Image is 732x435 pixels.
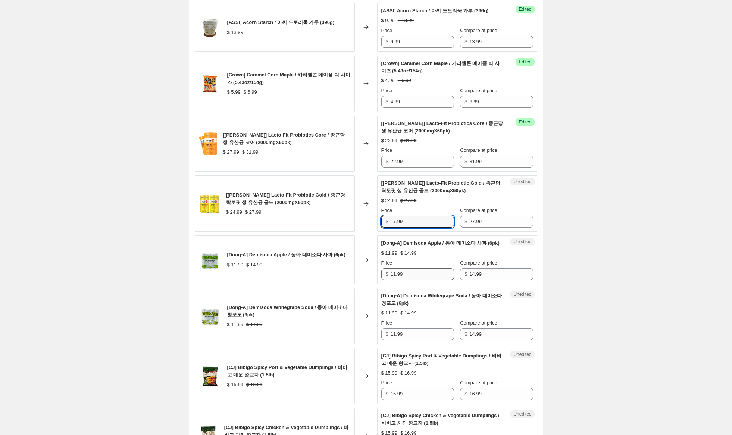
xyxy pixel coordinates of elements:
strike: $ 16.99 [400,369,416,377]
span: Unedited [513,239,531,245]
span: Compare at price [460,207,497,213]
strike: $ 27.99 [245,209,261,216]
span: Price [381,320,392,326]
span: [ASSI] Acorn Starch / 아씨 도토리묵 가루 (396g) [381,8,489,13]
span: $ [386,219,388,224]
span: Price [381,28,392,33]
span: Price [381,207,392,213]
span: $ [464,159,467,164]
strike: $ 14.99 [400,250,416,257]
span: Unedited [513,351,531,357]
div: $ 22.99 [381,137,397,144]
span: Compare at price [460,260,497,266]
strike: $ 6.99 [398,77,411,84]
strike: $ 14.99 [246,321,262,328]
span: [CJ] Bibigo Spicy Port & Vegetable Dumplings / 비비고 매운 왕교자 (1.5lb) [227,364,347,378]
span: [Dong-A] Demisoda Apple / 동아 데미소다 사과 (6pk) [227,252,345,257]
strike: $ 13.99 [398,17,414,24]
span: $ [386,331,388,337]
span: $ [464,271,467,277]
span: $ [464,39,467,44]
span: Price [381,88,392,93]
div: $ 15.99 [227,381,243,388]
span: Compare at price [460,88,497,93]
span: Price [381,147,392,153]
span: $ [386,391,388,397]
span: [Dong-A] Demisoda Apple / 동아 데미소다 사과 (6pk) [381,240,500,246]
span: $ [464,391,467,397]
span: Price [381,380,392,385]
span: [CJ] Bibigo Spicy Chicken & Vegetable Dumplings / 비비고 치킨 왕교자 (1.5lb) [381,413,500,426]
span: [Dong-A] Demisoda Whitegrape Soda / 동아 데미소다 청포도 (6pk) [381,293,502,306]
span: $ [464,331,467,337]
span: [[PERSON_NAME]] Lacto-Fit Probiotic Gold / 종근당 락토핏 생 유산균 골드 (2000mgX50pk) [381,180,500,193]
strike: $ 16.99 [246,381,262,388]
span: $ [386,99,388,104]
div: $ 9.99 [381,17,395,24]
span: Unedited [513,179,531,185]
strike: $ 31.99 [400,137,416,144]
span: $ [386,39,388,44]
span: Edited [519,119,531,125]
img: CJ-bibigo-spicy_80x.jpg [199,365,221,387]
span: [ASSI] Acorn Starch / 아씨 도토리묵 가루 (396g) [227,19,335,25]
span: [CJ] Bibigo Spicy Port & Vegetable Dumplings / 비비고 매운 왕교자 (1.5lb) [381,353,501,366]
span: [[PERSON_NAME]] Lacto-Fit Probiotic Gold / 종근당 락토핏 생 유산균 골드 (2000mgX50pk) [226,192,345,205]
span: Price [381,260,392,266]
span: [Dong-A] Demisoda Whitegrape Soda / 동아 데미소다 청포도 (6pk) [227,304,348,317]
span: Compare at price [460,320,497,326]
strike: $ 14.99 [400,309,416,317]
img: 2498983318_front_d753742ae7_80x.jpg [199,193,220,215]
strike: $ 14.99 [246,261,262,269]
strike: $ 6.99 [244,88,257,96]
div: $ 27.99 [223,148,239,156]
div: $ 24.99 [381,197,397,204]
div: $ 11.99 [381,309,397,317]
span: $ [464,219,467,224]
span: Unedited [513,411,531,417]
span: Compare at price [460,28,497,33]
span: Compare at price [460,380,497,385]
div: $ 5.99 [227,88,241,96]
div: $ 11.99 [381,250,397,257]
img: 8dd33aa1acecb2dd87d8a27c0760bef4_80x.jpg [199,72,221,95]
img: e8680263-dcdd-4c94-bf3d-6402a03dc417_80x.jpg [199,132,217,155]
img: IMG_2157_80x.jpg [199,249,221,271]
span: Edited [519,6,531,12]
strike: $ 31.99 [242,148,258,156]
div: $ 4.99 [381,77,395,84]
div: $ 24.99 [226,209,242,216]
span: $ [386,159,388,164]
span: [Crown] Caramel Corn Maple / 카라멜콘 메이플 빅 사이즈 (5.43oz/154g) [227,72,350,85]
span: [[PERSON_NAME]] Lacto-Fit Probiotics Core / 종근당 생 유산균 코어 (2000mgX60pk) [381,121,503,134]
div: $ 15.99 [381,369,397,377]
img: IMG_3519_61966629-2b7c-4509-9fa3-4efe8887cbeb_80x.jpg [199,16,221,38]
div: $ 11.99 [227,261,243,269]
span: [Crown] Caramel Corn Maple / 카라멜콘 메이플 빅 사이즈 (5.43oz/154g) [381,60,500,73]
strike: $ 27.99 [400,197,416,204]
span: Edited [519,59,531,65]
span: Compare at price [460,147,497,153]
span: $ [386,271,388,277]
img: IMG_2160_80x.jpg [199,305,221,327]
span: Unedited [513,291,531,297]
span: $ [464,99,467,104]
span: [[PERSON_NAME]] Lacto-Fit Probiotics Core / 종근당 생 유산균 코어 (2000mgX60pk) [223,132,344,145]
div: $ 13.99 [227,29,243,36]
div: $ 11.99 [227,321,243,328]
